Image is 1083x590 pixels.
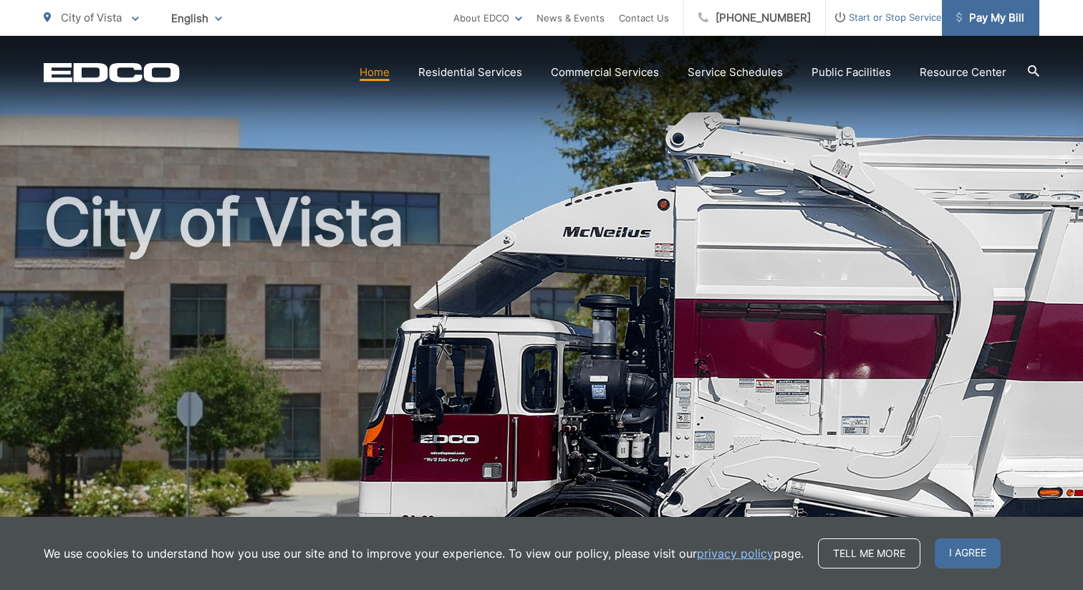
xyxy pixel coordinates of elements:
a: EDCD logo. Return to the homepage. [44,62,180,82]
a: Residential Services [418,64,522,81]
a: Home [360,64,390,81]
span: Pay My Bill [956,9,1024,27]
a: Contact Us [619,9,669,27]
span: English [160,6,233,31]
span: I agree [935,538,1001,568]
a: privacy policy [697,545,774,562]
a: Commercial Services [551,64,659,81]
a: Public Facilities [812,64,891,81]
span: City of Vista [61,11,122,24]
a: News & Events [536,9,605,27]
p: We use cookies to understand how you use our site and to improve your experience. To view our pol... [44,545,804,562]
a: Service Schedules [688,64,783,81]
a: About EDCO [453,9,522,27]
a: Resource Center [920,64,1006,81]
a: Tell me more [818,538,920,568]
